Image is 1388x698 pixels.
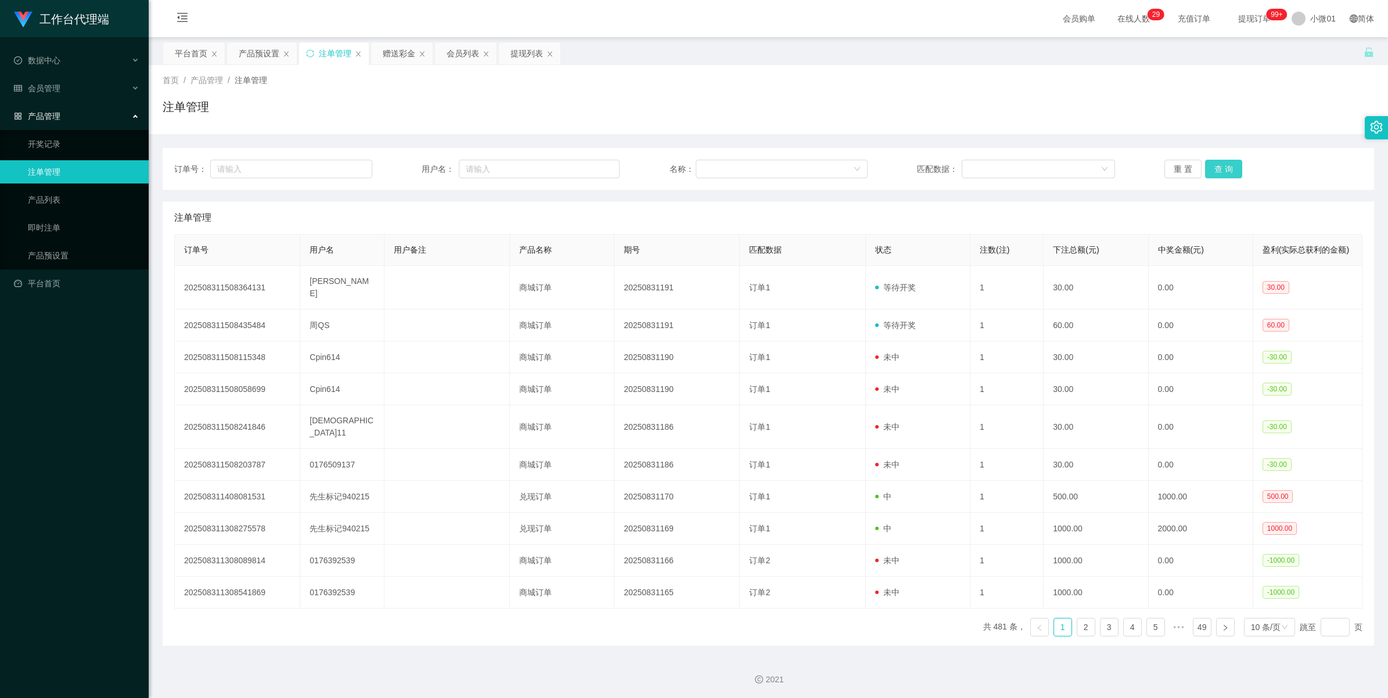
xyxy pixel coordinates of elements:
[1164,160,1202,178] button: 重 置
[163,75,179,85] span: 首页
[510,481,614,513] td: 兑现订单
[749,556,770,565] span: 订单2
[519,245,552,254] span: 产品名称
[1263,458,1292,471] span: -30.00
[1156,9,1160,20] p: 9
[175,449,300,481] td: 202508311508203787
[749,422,770,431] span: 订单1
[175,577,300,609] td: 202508311308541869
[749,352,770,362] span: 订单1
[1170,618,1188,636] li: 向后 5 页
[1263,281,1289,294] span: 30.00
[184,75,186,85] span: /
[614,310,740,341] td: 20250831191
[14,12,33,28] img: logo.9652507e.png
[749,283,770,292] span: 订单1
[510,341,614,373] td: 商城订单
[1054,618,1071,636] a: 1
[883,352,900,362] font: 未中
[883,283,916,292] font: 等待开奖
[14,112,22,120] i: 图标： AppStore-O
[624,245,640,254] span: 期号
[614,513,740,545] td: 20250831169
[970,373,1044,405] td: 1
[1149,373,1253,405] td: 0.00
[510,449,614,481] td: 商城订单
[1124,618,1141,636] a: 4
[1263,319,1289,332] span: 60.00
[14,84,22,92] i: 图标： table
[14,56,22,64] i: 图标： check-circle-o
[300,449,384,481] td: 0176509137
[510,405,614,449] td: 商城订单
[1193,618,1211,636] a: 49
[300,373,384,405] td: Cpin614
[1281,624,1288,632] i: 图标： 向下
[883,460,900,469] font: 未中
[1263,522,1297,535] span: 1000.00
[319,42,351,64] div: 注单管理
[749,384,770,394] span: 订单1
[184,245,208,254] span: 订单号
[175,405,300,449] td: 202508311508241846
[614,449,740,481] td: 20250831186
[1053,618,1072,636] li: 1
[970,513,1044,545] td: 1
[1149,341,1253,373] td: 0.00
[510,310,614,341] td: 商城订单
[175,341,300,373] td: 202508311508115348
[1266,9,1287,20] sup: 1037
[883,384,900,394] font: 未中
[1170,618,1188,636] span: •••
[614,577,740,609] td: 20250831165
[28,56,60,65] font: 数据中心
[970,449,1044,481] td: 1
[1238,14,1271,23] font: 提现订单
[447,42,479,64] div: 会员列表
[235,75,267,85] span: 注单管理
[1149,266,1253,310] td: 0.00
[1149,513,1253,545] td: 2000.00
[1053,245,1099,254] span: 下注总额(元)
[614,545,740,577] td: 20250831166
[1030,618,1049,636] li: 上一页
[14,272,139,295] a: 图标： 仪表板平台首页
[983,618,1026,636] li: 共 481 条，
[1148,9,1164,20] sup: 29
[1350,15,1358,23] i: 图标： global
[614,405,740,449] td: 20250831186
[1300,618,1362,636] div: 跳至 页
[1077,618,1095,636] li: 2
[614,266,740,310] td: 20250831191
[1044,545,1148,577] td: 1000.00
[883,321,916,330] font: 等待开奖
[1044,577,1148,609] td: 1000.00
[239,42,279,64] div: 产品预设置
[1036,624,1043,631] i: 图标：左
[28,244,139,267] a: 产品预设置
[1358,14,1374,23] font: 简体
[190,75,223,85] span: 产品管理
[175,42,207,64] div: 平台首页
[1077,618,1095,636] a: 2
[970,341,1044,373] td: 1
[883,422,900,431] font: 未中
[174,211,211,225] span: 注单管理
[306,49,314,57] i: 图标: sync
[1251,618,1281,636] div: 10 条/页
[1147,618,1164,636] a: 5
[300,481,384,513] td: 先生标记940215
[1044,405,1148,449] td: 30.00
[1123,618,1142,636] li: 4
[175,545,300,577] td: 202508311308089814
[755,675,763,683] i: 图标： 版权所有
[300,577,384,609] td: 0176392539
[510,266,614,310] td: 商城订单
[1101,618,1118,636] a: 3
[883,492,891,501] font: 中
[510,577,614,609] td: 商城订单
[670,163,696,175] span: 名称：
[283,51,290,57] i: 图标： 关闭
[211,51,218,57] i: 图标： 关闭
[970,577,1044,609] td: 1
